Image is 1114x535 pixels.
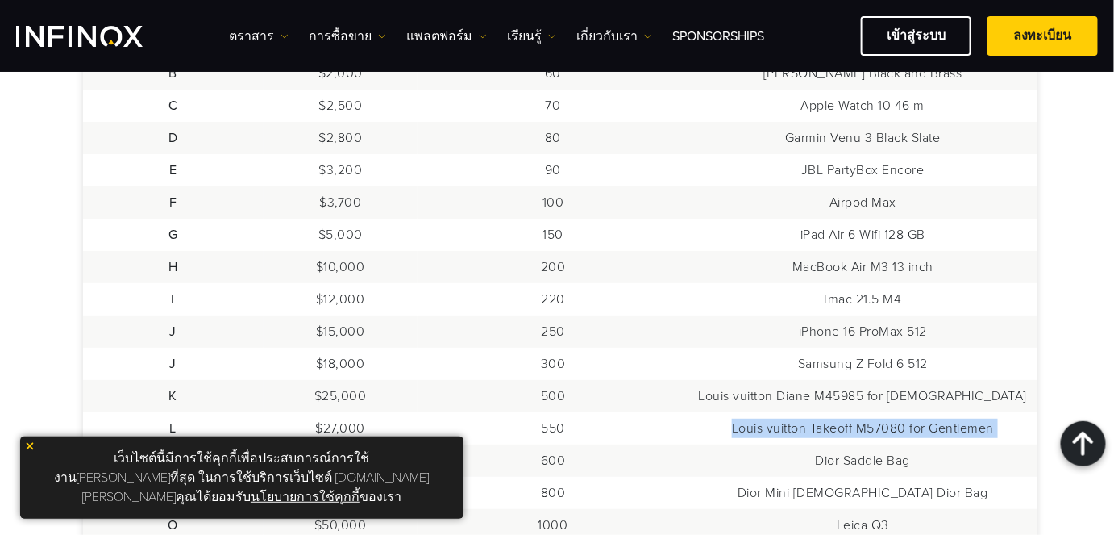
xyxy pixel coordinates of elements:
[688,154,1037,186] td: JBL PartyBox Encore
[264,122,418,154] td: $2,800
[418,477,688,509] td: 800
[507,27,556,46] a: เรียนรู้
[83,316,264,348] td: J
[418,283,688,316] td: 220
[688,380,1037,412] td: Louis vuitton Diane M45985 for [DEMOGRAPHIC_DATA]
[264,186,418,219] td: $3,700
[418,445,688,477] td: 600
[83,122,264,154] td: D
[688,186,1037,219] td: Airpod Max
[229,27,289,46] a: ตราสาร
[264,380,418,412] td: $25,000
[264,348,418,380] td: $18,000
[418,57,688,90] td: 60
[83,90,264,122] td: C
[28,445,455,511] p: เว็บไซต์นี้มีการใช้คุกกี้เพื่อประสบการณ์การใช้งาน[PERSON_NAME]ที่สุด ในการใช้บริการเว็บไซต์ [DOMA...
[406,27,487,46] a: แพลตฟอร์ม
[688,348,1037,380] td: Samsung Z Fold 6 512
[264,251,418,283] td: $10,000
[418,251,688,283] td: 200
[688,57,1037,90] td: [PERSON_NAME] Black and Brass
[861,16,971,56] a: เข้าสู่ระบบ
[16,26,181,47] a: INFINOX Logo
[688,122,1037,154] td: Garmin Venu 3 Black Slate
[83,412,264,445] td: L
[83,154,264,186] td: E
[264,154,418,186] td: $3,200
[83,251,264,283] td: H
[83,219,264,251] td: G
[264,219,418,251] td: $5,000
[83,380,264,412] td: K
[418,348,688,380] td: 300
[264,90,418,122] td: $2,500
[83,348,264,380] td: J
[83,57,264,90] td: B
[576,27,652,46] a: เกี่ยวกับเรา
[264,283,418,316] td: $12,000
[688,251,1037,283] td: MacBook Air M3 13 inch
[309,27,386,46] a: การซื้อขาย
[418,412,688,445] td: 550
[264,316,418,348] td: $15,000
[83,186,264,219] td: F
[264,57,418,90] td: $2,000
[418,219,688,251] td: 150
[688,90,1037,122] td: Apple Watch 10 46 m
[418,186,688,219] td: 100
[987,16,1098,56] a: ลงทะเบียน
[672,27,764,46] a: Sponsorships
[251,489,360,505] a: นโยบายการใช้คุกกี้
[264,412,418,445] td: $27,000
[688,283,1037,316] td: Imac 21.5 M4
[83,283,264,316] td: I
[688,316,1037,348] td: iPhone 16 ProMax 512
[688,477,1037,509] td: Dior Mini [DEMOGRAPHIC_DATA] Dior Bag
[418,122,688,154] td: 80
[24,441,35,452] img: yellow close icon
[418,90,688,122] td: 70
[418,154,688,186] td: 90
[688,445,1037,477] td: Dior Saddle Bag
[418,316,688,348] td: 250
[688,412,1037,445] td: Louis vuitton Takeoff M57080 for Gentlemen
[418,380,688,412] td: 500
[688,219,1037,251] td: iPad Air 6 Wifi 128 GB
